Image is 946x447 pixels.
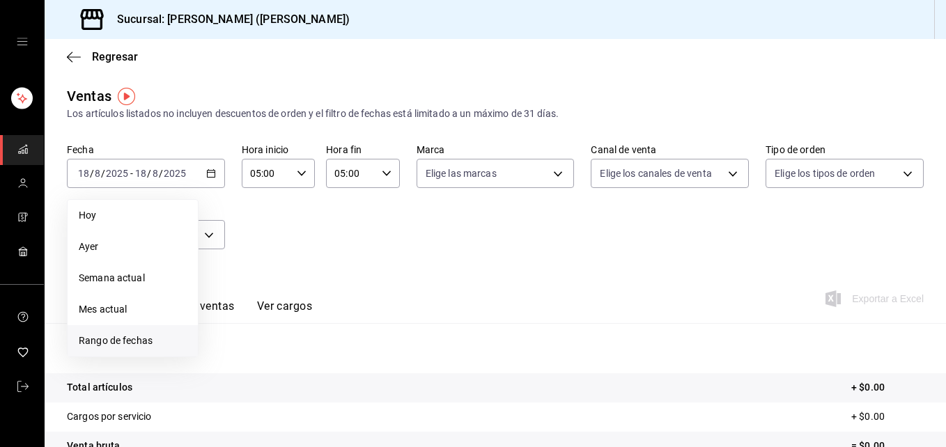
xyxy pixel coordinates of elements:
[257,299,313,323] button: Ver cargos
[134,168,147,179] input: --
[106,11,350,28] h3: Sucursal: [PERSON_NAME] ([PERSON_NAME])
[67,409,152,424] p: Cargos por servicio
[67,107,924,121] div: Los artículos listados no incluyen descuentos de orden y el filtro de fechas está limitado a un m...
[79,208,187,223] span: Hoy
[79,302,187,317] span: Mes actual
[180,299,235,323] button: Ver ventas
[67,380,132,395] p: Total artículos
[147,168,151,179] span: /
[159,168,163,179] span: /
[79,271,187,285] span: Semana actual
[426,166,497,180] span: Elige las marcas
[92,50,138,63] span: Regresar
[851,380,924,395] p: + $0.00
[775,166,875,180] span: Elige los tipos de orden
[94,168,101,179] input: --
[600,166,711,180] span: Elige los canales de venta
[89,299,312,323] div: navigation tabs
[766,145,924,155] label: Tipo de orden
[101,168,105,179] span: /
[79,334,187,348] span: Rango de fechas
[67,340,924,356] p: Resumen
[152,168,159,179] input: --
[326,145,399,155] label: Hora fin
[130,168,133,179] span: -
[851,409,924,424] p: + $0.00
[163,168,187,179] input: ----
[118,88,135,105] img: Tooltip marker
[17,36,28,47] button: open drawer
[591,145,749,155] label: Canal de venta
[417,145,575,155] label: Marca
[67,50,138,63] button: Regresar
[67,145,225,155] label: Fecha
[79,240,187,254] span: Ayer
[67,86,111,107] div: Ventas
[105,168,129,179] input: ----
[77,168,90,179] input: --
[90,168,94,179] span: /
[242,145,315,155] label: Hora inicio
